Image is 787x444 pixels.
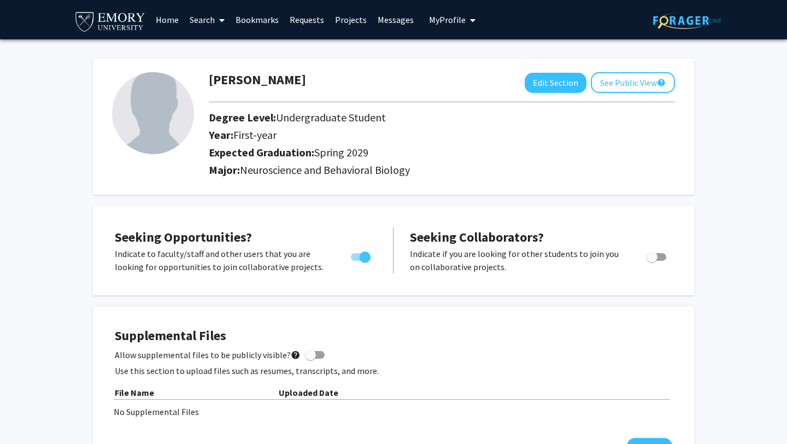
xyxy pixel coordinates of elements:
[115,247,330,273] p: Indicate to faculty/staff and other users that you are looking for opportunities to join collabor...
[410,229,544,246] span: Seeking Collaborators?
[8,395,46,436] iframe: Chat
[240,163,410,177] span: Neuroscience and Behavioral Biology
[591,72,675,93] button: See Public View
[112,72,194,154] img: Profile Picture
[209,146,646,159] h2: Expected Graduation:
[209,111,646,124] h2: Degree Level:
[209,128,646,142] h2: Year:
[184,1,230,39] a: Search
[114,405,673,418] div: No Supplemental Files
[115,348,301,361] span: Allow supplemental files to be publicly visible?
[314,145,368,159] span: Spring 2029
[330,1,372,39] a: Projects
[115,229,252,246] span: Seeking Opportunities?
[291,348,301,361] mat-icon: help
[410,247,626,273] p: Indicate if you are looking for other students to join you on collaborative projects.
[230,1,284,39] a: Bookmarks
[284,1,330,39] a: Requests
[276,110,386,124] span: Undergraduate Student
[115,364,672,377] p: Use this section to upload files such as resumes, transcripts, and more.
[150,1,184,39] a: Home
[209,72,306,88] h1: [PERSON_NAME]
[372,1,419,39] a: Messages
[209,163,675,177] h2: Major:
[233,128,277,142] span: First-year
[74,9,146,33] img: Emory University Logo
[279,387,338,398] b: Uploaded Date
[429,14,466,25] span: My Profile
[346,247,377,264] div: Toggle
[115,328,672,344] h4: Supplemental Files
[525,73,586,93] button: Edit Section
[653,12,721,29] img: ForagerOne Logo
[657,76,666,89] mat-icon: help
[115,387,154,398] b: File Name
[642,247,672,264] div: Toggle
